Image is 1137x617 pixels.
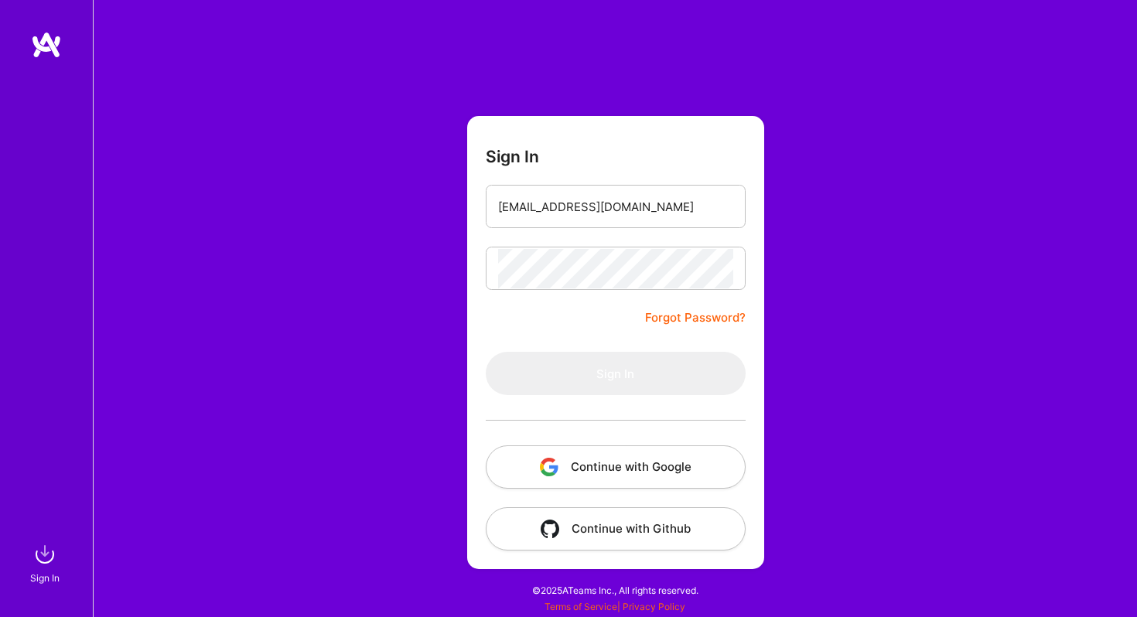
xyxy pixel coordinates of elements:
[645,308,746,327] a: Forgot Password?
[545,601,685,612] span: |
[486,352,746,395] button: Sign In
[623,601,685,612] a: Privacy Policy
[29,539,60,570] img: sign in
[30,570,60,586] div: Sign In
[32,539,60,586] a: sign inSign In
[486,507,746,551] button: Continue with Github
[31,31,62,59] img: logo
[93,571,1137,609] div: © 2025 ATeams Inc., All rights reserved.
[540,458,558,476] img: icon
[498,187,733,227] input: Email...
[486,147,539,166] h3: Sign In
[545,601,617,612] a: Terms of Service
[541,520,559,538] img: icon
[486,445,746,489] button: Continue with Google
